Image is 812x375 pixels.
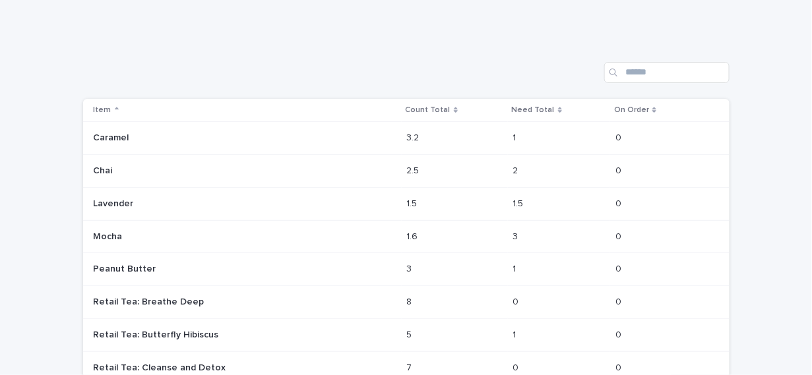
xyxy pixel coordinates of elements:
[83,187,730,220] tr: LavenderLavender 1.51.5 1.51.5 00
[615,229,624,243] p: 0
[407,327,415,341] p: 5
[615,294,624,308] p: 0
[513,294,522,308] p: 0
[614,103,649,117] p: On Order
[513,130,519,144] p: 1
[94,327,222,341] p: Retail Tea: Butterfly Hibiscus
[513,163,521,177] p: 2
[615,130,624,144] p: 0
[407,294,415,308] p: 8
[513,261,519,275] p: 1
[615,327,624,341] p: 0
[513,196,526,210] p: 1.5
[407,360,415,374] p: 7
[94,229,125,243] p: Mocha
[513,360,522,374] p: 0
[94,261,159,275] p: Peanut Butter
[83,122,730,155] tr: CaramelCaramel 3.23.2 11 00
[615,261,624,275] p: 0
[83,318,730,351] tr: Retail Tea: Butterfly HibiscusRetail Tea: Butterfly Hibiscus 55 11 00
[407,261,415,275] p: 3
[615,196,624,210] p: 0
[94,130,132,144] p: Caramel
[406,103,451,117] p: Count Total
[615,163,624,177] p: 0
[94,294,207,308] p: Retail Tea: Breathe Deep
[615,360,624,374] p: 0
[604,62,730,83] input: Search
[407,163,422,177] p: 2.5
[94,103,111,117] p: Item
[94,163,115,177] p: Chai
[83,253,730,286] tr: Peanut ButterPeanut Butter 33 11 00
[407,229,421,243] p: 1.6
[407,130,422,144] p: 3.2
[407,196,420,210] p: 1.5
[83,154,730,187] tr: ChaiChai 2.52.5 22 00
[513,327,519,341] p: 1
[94,196,137,210] p: Lavender
[83,220,730,253] tr: MochaMocha 1.61.6 33 00
[94,360,229,374] p: Retail Tea: Cleanse and Detox
[83,286,730,319] tr: Retail Tea: Breathe DeepRetail Tea: Breathe Deep 88 00 00
[513,229,521,243] p: 3
[512,103,555,117] p: Need Total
